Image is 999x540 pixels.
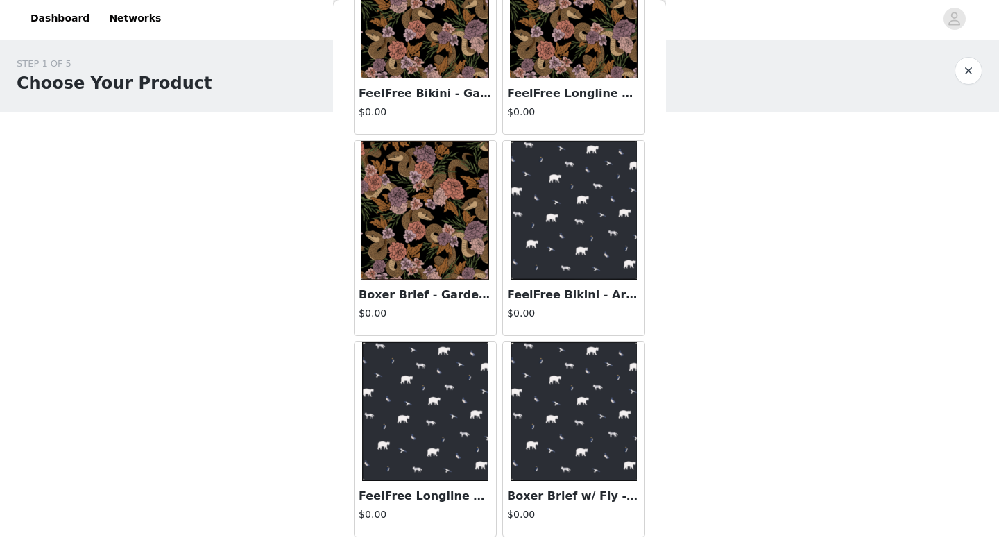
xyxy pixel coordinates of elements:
[101,3,169,34] a: Networks
[17,71,212,96] h1: Choose Your Product
[511,141,638,280] img: FeelFree Bikini - Arctic Chill
[507,488,640,505] h3: Boxer Brief w/ Fly - Arctic Chill
[507,85,640,102] h3: FeelFree Longline Bralette - Garden Snake
[359,488,492,505] h3: FeelFree Longline Bralette - Arctic Chill
[22,3,98,34] a: Dashboard
[359,287,492,303] h3: Boxer Brief - Garden Snake
[359,105,492,119] h4: $0.00
[359,306,492,321] h4: $0.00
[511,342,638,481] img: Boxer Brief w/ Fly - Arctic Chill
[507,287,640,303] h3: FeelFree Bikini - Arctic Chill
[361,141,489,280] img: Boxer Brief - Garden Snake
[359,507,492,522] h4: $0.00
[507,105,640,119] h4: $0.00
[948,8,961,30] div: avatar
[359,85,492,102] h3: FeelFree Bikini - Garden Snake
[507,306,640,321] h4: $0.00
[507,507,640,522] h4: $0.00
[17,57,212,71] div: STEP 1 OF 5
[362,342,489,481] img: FeelFree Longline Bralette - Arctic Chill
